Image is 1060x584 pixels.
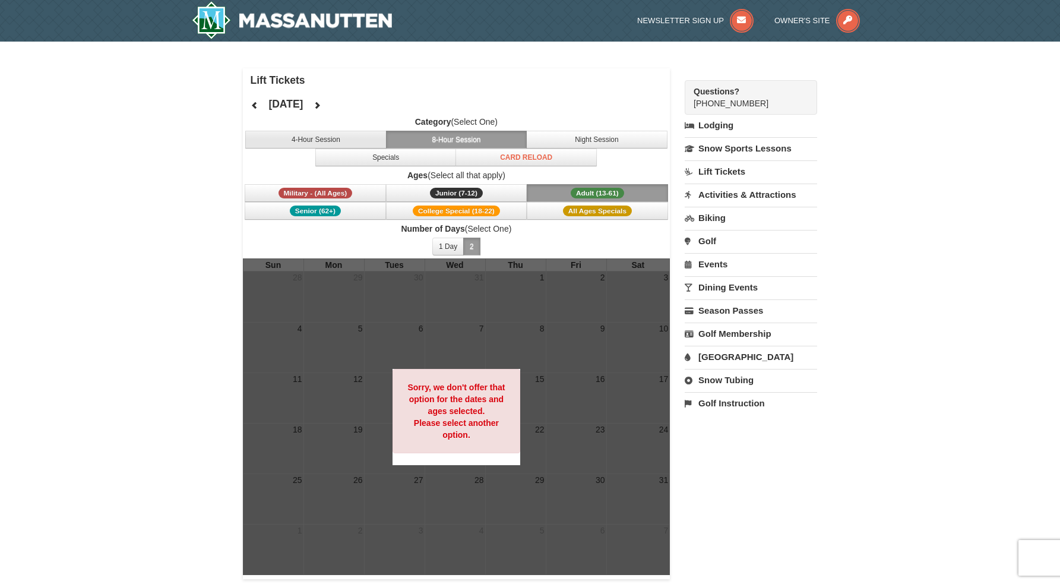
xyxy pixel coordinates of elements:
[694,87,739,96] strong: Questions?
[563,206,632,216] span: All Ages Specials
[774,16,830,25] span: Owner's Site
[245,202,386,220] button: Senior (62+)
[401,224,464,233] strong: Number of Days
[774,16,860,25] a: Owner's Site
[685,299,817,321] a: Season Passes
[279,188,353,198] span: Military - (All Ages)
[685,346,817,368] a: [GEOGRAPHIC_DATA]
[386,184,527,202] button: Junior (7-12)
[315,149,457,166] button: Specials
[455,149,597,166] button: Card Reload
[268,98,303,110] h4: [DATE]
[685,137,817,159] a: Snow Sports Lessons
[685,230,817,252] a: Golf
[243,223,670,235] label: (Select One)
[243,116,670,128] label: (Select One)
[243,169,670,181] label: (Select all that apply)
[571,188,624,198] span: Adult (13-61)
[694,86,796,108] span: [PHONE_NUMBER]
[685,253,817,275] a: Events
[685,276,817,298] a: Dining Events
[685,160,817,182] a: Lift Tickets
[386,131,527,149] button: 8-Hour Session
[685,323,817,345] a: Golf Membership
[637,16,724,25] span: Newsletter Sign Up
[245,131,387,149] button: 4-Hour Session
[685,115,817,136] a: Lodging
[685,184,817,206] a: Activities & Attractions
[685,369,817,391] a: Snow Tubing
[407,171,428,180] strong: Ages
[463,238,480,255] button: 2
[413,206,500,216] span: College Special (18-22)
[432,238,464,255] button: 1 Day
[637,16,754,25] a: Newsletter Sign Up
[685,392,817,414] a: Golf Instruction
[192,1,393,39] a: Massanutten Resort
[251,74,670,86] h4: Lift Tickets
[527,202,668,220] button: All Ages Specials
[527,184,668,202] button: Adult (13-61)
[415,117,451,127] strong: Category
[526,131,667,149] button: Night Session
[407,383,505,440] strong: Sorry, we don't offer that option for the dates and ages selected. Please select another option.
[386,202,527,220] button: College Special (18-22)
[192,1,393,39] img: Massanutten Resort Logo
[245,184,386,202] button: Military - (All Ages)
[290,206,341,216] span: Senior (62+)
[430,188,483,198] span: Junior (7-12)
[685,207,817,229] a: Biking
